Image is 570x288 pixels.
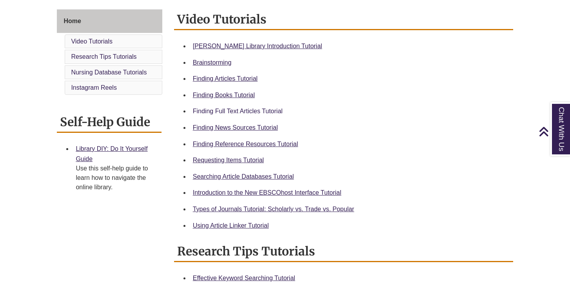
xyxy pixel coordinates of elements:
[71,84,117,91] a: Instagram Reels
[174,241,513,262] h2: Research Tips Tutorials
[193,124,278,131] a: Finding News Sources Tutorial
[71,69,147,76] a: Nursing Database Tutorials
[193,43,322,49] a: [PERSON_NAME] Library Introduction Tutorial
[174,9,513,30] h2: Video Tutorials
[64,18,81,24] span: Home
[539,126,568,137] a: Back to Top
[193,157,264,163] a: Requesting Items Tutorial
[193,141,298,147] a: Finding Reference Resources Tutorial
[193,275,295,281] a: Effective Keyword Searching Tutorial
[57,112,161,133] h2: Self-Help Guide
[193,206,354,212] a: Types of Journals Tutorial: Scholarly vs. Trade vs. Popular
[71,38,113,45] a: Video Tutorials
[57,9,162,96] div: Guide Page Menu
[193,75,258,82] a: Finding Articles Tutorial
[193,173,294,180] a: Searching Article Databases Tutorial
[193,92,255,98] a: Finding Books Tutorial
[76,145,147,162] a: Library DIY: Do It Yourself Guide
[193,108,283,114] a: Finding Full Text Articles Tutorial
[71,53,136,60] a: Research Tips Tutorials
[193,59,232,66] a: Brainstorming
[76,164,155,192] div: Use this self-help guide to learn how to navigate the online library.
[193,189,341,196] a: Introduction to the New EBSCOhost Interface Tutorial
[57,9,162,33] a: Home
[193,222,269,229] a: Using Article Linker Tutorial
